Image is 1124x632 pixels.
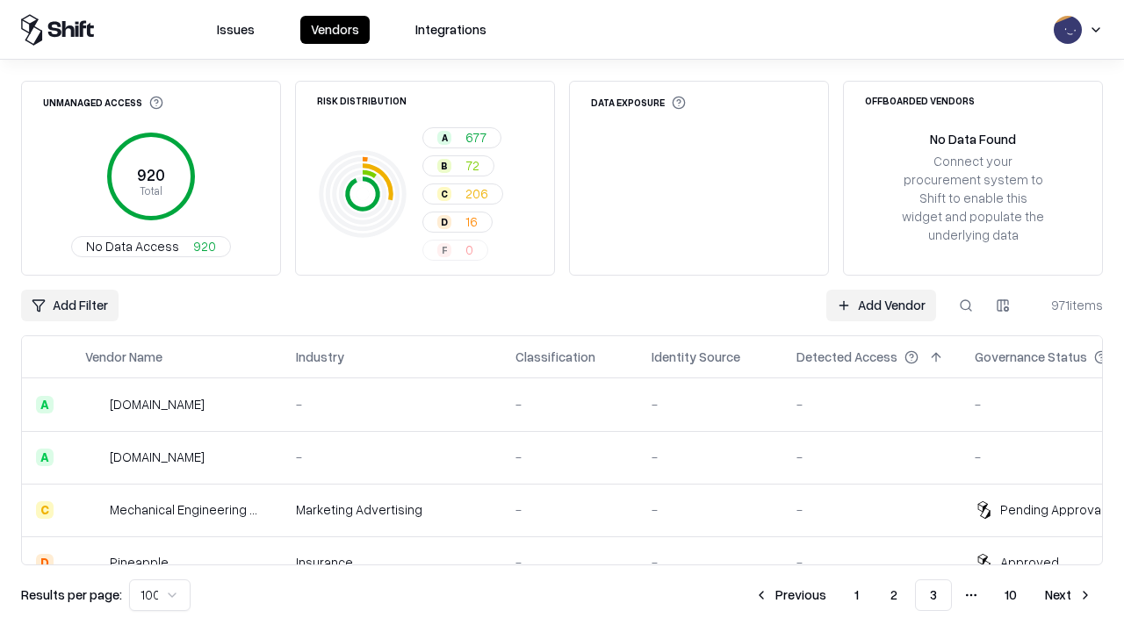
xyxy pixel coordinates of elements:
tspan: Total [140,183,162,197]
div: - [796,395,947,413]
button: 2 [876,579,911,611]
div: Marketing Advertising [296,500,487,519]
span: 920 [193,237,216,255]
div: - [515,553,623,571]
button: Integrations [405,16,497,44]
button: Vendors [300,16,370,44]
div: - [796,553,947,571]
button: D16 [422,212,493,233]
div: Offboarded Vendors [865,96,975,105]
div: - [296,395,487,413]
div: Risk Distribution [317,96,407,105]
button: A677 [422,127,501,148]
div: Industry [296,348,344,366]
nav: pagination [744,579,1103,611]
div: Insurance [296,553,487,571]
button: 3 [915,579,952,611]
div: Connect your procurement system to Shift to enable this widget and populate the underlying data [900,152,1046,245]
button: 10 [991,579,1031,611]
div: A [437,131,451,145]
button: No Data Access920 [71,236,231,257]
div: Governance Status [975,348,1087,366]
div: - [652,448,768,466]
div: - [515,395,623,413]
p: Results per page: [21,585,122,604]
button: 1 [840,579,873,611]
div: D [36,554,54,571]
img: madisonlogic.com [85,449,103,466]
div: C [437,187,451,201]
div: 971 items [1033,296,1103,314]
span: 16 [465,212,478,231]
div: Approved [1000,553,1059,571]
img: Pineapple [85,554,103,571]
div: Data Exposure [591,96,686,110]
div: Classification [515,348,595,366]
div: A [36,449,54,466]
a: Add Vendor [826,290,936,321]
div: - [296,448,487,466]
button: Previous [744,579,837,611]
div: No Data Found [930,130,1016,148]
button: Issues [206,16,265,44]
div: Detected Access [796,348,897,366]
div: - [652,553,768,571]
div: [DOMAIN_NAME] [110,448,205,466]
span: 72 [465,156,479,175]
div: Unmanaged Access [43,96,163,110]
div: B [437,159,451,173]
img: Mechanical Engineering World [85,501,103,519]
span: 206 [465,184,488,203]
button: Next [1034,579,1103,611]
div: Identity Source [652,348,740,366]
div: C [36,501,54,519]
img: automat-it.com [85,396,103,413]
div: - [652,500,768,519]
div: A [36,396,54,413]
div: - [515,500,623,519]
div: Pineapple [110,553,169,571]
div: Pending Approval [1000,500,1104,519]
div: - [515,448,623,466]
button: B72 [422,155,494,176]
div: Vendor Name [85,348,162,366]
button: Add Filter [21,290,119,321]
button: C206 [422,183,503,205]
div: - [652,395,768,413]
tspan: 920 [137,165,165,184]
div: [DOMAIN_NAME] [110,395,205,413]
div: - [796,448,947,466]
span: No Data Access [86,237,179,255]
span: 677 [465,128,486,147]
div: D [437,215,451,229]
div: Mechanical Engineering World [110,500,268,519]
div: - [796,500,947,519]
